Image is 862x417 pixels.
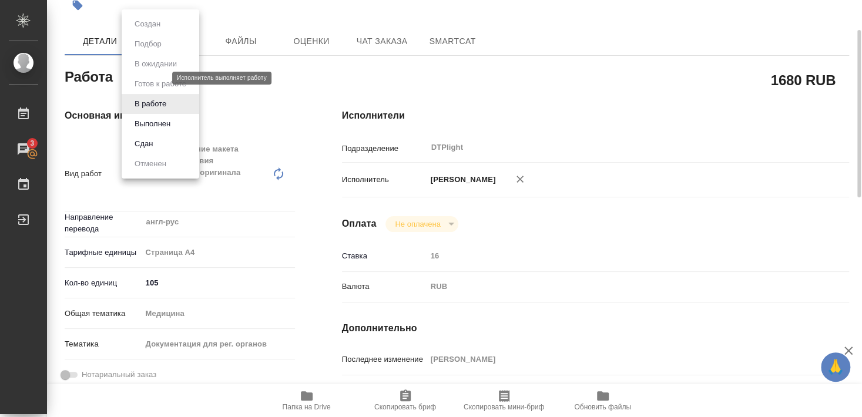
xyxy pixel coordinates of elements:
[131,38,165,51] button: Подбор
[131,117,174,130] button: Выполнен
[131,58,180,70] button: В ожидании
[131,137,156,150] button: Сдан
[131,18,164,31] button: Создан
[131,97,170,110] button: В работе
[131,78,190,90] button: Готов к работе
[131,157,170,170] button: Отменен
